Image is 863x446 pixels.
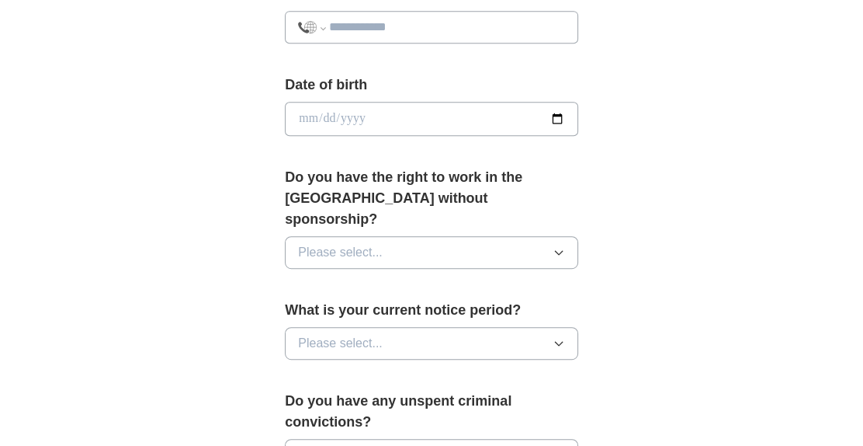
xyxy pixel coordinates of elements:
[285,167,578,230] label: Do you have the right to work in the [GEOGRAPHIC_DATA] without sponsorship?
[285,391,578,433] label: Do you have any unspent criminal convictions?
[285,236,578,269] button: Please select...
[285,75,578,96] label: Date of birth
[298,334,383,353] span: Please select...
[285,327,578,360] button: Please select...
[298,243,383,262] span: Please select...
[285,300,578,321] label: What is your current notice period?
